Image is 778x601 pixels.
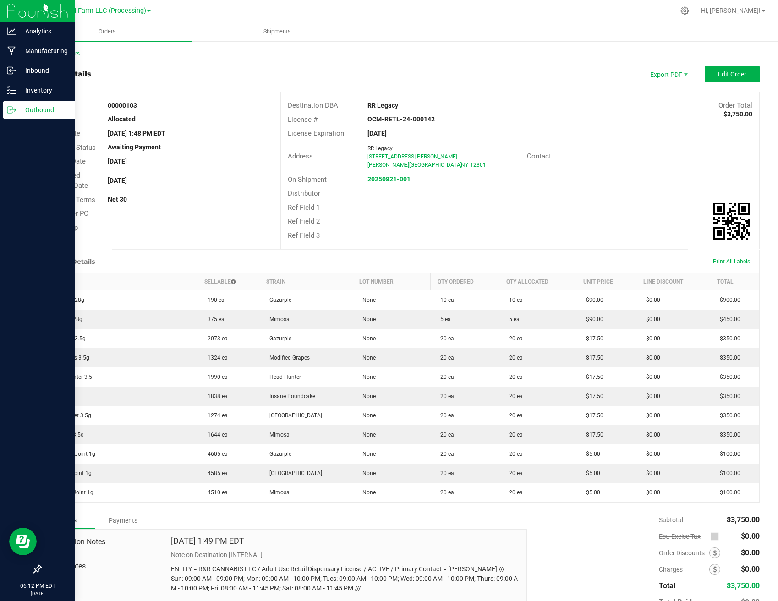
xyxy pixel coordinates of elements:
span: Gazurple [265,335,291,342]
th: Item [41,273,197,290]
a: 20250821-001 [367,175,411,183]
strong: Awaiting Payment [108,143,161,151]
span: Head Hunter [265,374,301,380]
span: $17.50 [581,432,603,438]
p: Manufacturing [16,45,71,56]
span: License # [288,115,318,124]
span: None [358,393,376,399]
span: 1324 ea [203,355,228,361]
span: Est. Excise Tax [659,533,707,540]
span: $0.00 [641,470,660,476]
span: Order Total [718,101,752,109]
span: None [358,335,376,342]
span: None [358,374,376,380]
inline-svg: Analytics [7,27,16,36]
p: [DATE] [4,590,71,597]
span: $350.00 [715,355,740,361]
th: Unit Price [576,273,636,290]
span: $100.00 [715,489,740,496]
li: Export PDF [641,66,696,82]
span: $17.50 [581,355,603,361]
span: Gazurple [265,451,291,457]
span: 20 ea [504,412,523,419]
span: Calculate excise tax [711,530,723,543]
span: Gazurple [265,297,291,303]
span: $0.00 [641,297,660,303]
span: $100.00 [715,451,740,457]
span: 2073 ea [203,335,228,342]
span: 20 ea [436,374,454,380]
strong: 00000103 [108,102,137,109]
div: Manage settings [679,6,690,15]
qrcode: 00000103 [713,203,750,240]
span: None [358,412,376,419]
span: $350.00 [715,432,740,438]
span: Mimosa [265,316,290,322]
span: $0.00 [741,532,760,541]
th: Strain [259,273,352,290]
span: $350.00 [715,335,740,342]
span: 20 ea [504,451,523,457]
span: Orders [86,27,128,36]
span: 10 ea [504,297,523,303]
th: Lot Number [352,273,431,290]
span: Mimosa [265,489,290,496]
span: 5 ea [504,316,520,322]
strong: RR Legacy [367,102,398,109]
span: 5 ea [436,316,451,322]
span: $17.50 [581,412,603,419]
span: Order Notes [48,561,157,572]
th: Total [710,273,759,290]
span: None [358,489,376,496]
span: $0.00 [641,489,660,496]
span: Address [288,152,313,160]
span: $0.00 [641,432,660,438]
p: 06:12 PM EDT [4,582,71,590]
span: $3,750.00 [727,581,760,590]
span: 20 ea [436,470,454,476]
span: $350.00 [715,393,740,399]
span: Destination DBA [288,101,338,109]
strong: Net 30 [108,196,127,203]
div: Payments [95,512,150,529]
span: $17.50 [581,335,603,342]
span: $3,750.00 [727,515,760,524]
inline-svg: Inbound [7,66,16,75]
strong: Allocated [108,115,136,123]
strong: OCM-RETL-24-000142 [367,115,435,123]
span: 20 ea [436,432,454,438]
inline-svg: Manufacturing [7,46,16,55]
span: Ref Field 1 [288,203,320,212]
span: On Shipment [288,175,327,184]
span: $17.50 [581,374,603,380]
th: Sellable [197,273,259,290]
strong: [DATE] [108,177,127,184]
span: $0.00 [741,548,760,557]
p: Analytics [16,26,71,37]
span: $350.00 [715,374,740,380]
span: [GEOGRAPHIC_DATA] [265,412,322,419]
span: Destination Notes [48,536,157,547]
p: Inbound [16,65,71,76]
span: 12801 [470,162,486,168]
span: 20 ea [436,489,454,496]
span: Ref Field 3 [288,231,320,240]
h4: [DATE] 1:49 PM EDT [171,536,244,546]
span: $900.00 [715,297,740,303]
th: Qty Ordered [430,273,499,290]
span: None [358,432,376,438]
inline-svg: Outbound [7,105,16,115]
span: Hi, [PERSON_NAME]! [701,7,761,14]
span: Distributor [288,189,320,197]
span: 375 ea [203,316,225,322]
span: 20 ea [504,489,523,496]
span: $0.00 [641,451,660,457]
span: Charges [659,566,709,573]
strong: [DATE] 1:48 PM EDT [108,130,165,137]
span: 20 ea [436,355,454,361]
span: 4585 ea [203,470,228,476]
span: Passion Field Farm LLC (Processing) [36,7,146,15]
span: License Expiration [288,129,344,137]
span: RR Legacy [367,145,393,152]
